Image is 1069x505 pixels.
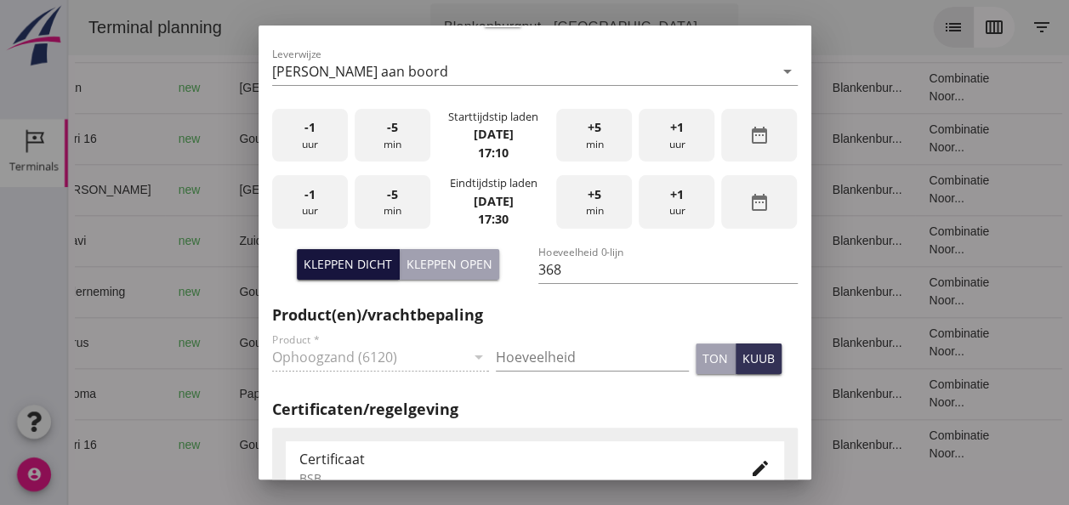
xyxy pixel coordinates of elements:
[97,368,158,419] td: new
[398,287,412,298] small: m3
[97,164,158,215] td: new
[391,338,405,349] small: m3
[387,185,398,204] span: -5
[536,215,622,266] td: Filling sand
[213,337,225,349] i: directions_boat
[622,266,751,317] td: 18
[391,185,405,196] small: m3
[358,215,452,266] td: 451
[751,368,848,419] td: Blankenbur...
[391,389,405,400] small: m3
[536,419,622,470] td: Ontzilt oph.zan...
[742,349,775,367] div: kuub
[556,175,632,229] div: min
[749,192,770,213] i: date_range
[304,185,316,204] span: -1
[299,469,723,487] div: BSB
[398,134,412,145] small: m3
[847,164,952,215] td: Combinatie Noor...
[272,64,448,79] div: [PERSON_NAME] aan boord
[847,215,952,266] td: Combinatie Noor...
[670,118,684,137] span: +1
[302,184,314,196] i: directions_boat
[702,349,728,367] div: ton
[640,17,660,37] i: arrow_drop_down
[358,164,452,215] td: 396
[376,17,629,37] div: Blankenburgput - [GEOGRAPHIC_DATA]
[398,440,412,451] small: m3
[213,286,225,298] i: directions_boat
[696,343,736,374] button: ton
[358,113,452,164] td: 1298
[7,15,168,39] div: Terminal planning
[358,419,452,470] td: 1298
[751,113,848,164] td: Blankenbur...
[233,235,245,247] i: directions_boat
[473,126,513,142] strong: [DATE]
[171,79,314,97] div: [GEOGRAPHIC_DATA]
[847,419,952,470] td: Combinatie Noor...
[358,368,452,419] td: 994
[97,215,158,266] td: new
[875,17,896,37] i: list
[751,62,848,113] td: Blankenbur...
[736,343,782,374] button: kuub
[358,62,452,113] td: 368
[916,17,936,37] i: calendar_view_week
[622,113,751,164] td: 18
[302,82,314,94] i: directions_boat
[391,83,405,94] small: m3
[213,133,225,145] i: directions_boat
[391,236,405,247] small: m3
[639,109,714,162] div: uur
[171,130,314,148] div: Gouda
[355,175,430,229] div: min
[847,368,952,419] td: Combinatie Noor...
[213,439,225,451] i: directions_boat
[622,62,751,113] td: 18
[358,317,452,368] td: 999
[588,118,601,137] span: +5
[304,255,392,273] div: Kleppen dicht
[171,232,314,250] div: Zuiddiepje
[272,304,798,326] h2: Product(en)/vrachtbepaling
[536,266,622,317] td: Ontzilt oph.zan...
[448,109,538,125] div: Starttijdstip laden
[536,368,622,419] td: Filling sand
[847,317,952,368] td: Combinatie Noor...
[536,62,622,113] td: Filling sand
[750,458,770,479] i: edit
[387,118,398,137] span: -5
[751,317,848,368] td: Blankenbur...
[622,215,751,266] td: 18
[622,317,751,368] td: 18
[777,61,798,82] i: arrow_drop_down
[496,343,689,371] input: Hoeveelheid
[449,175,537,191] div: Eindtijdstip laden
[622,164,751,215] td: 18
[400,249,499,280] button: Kleppen open
[622,419,751,470] td: 18
[246,388,258,400] i: directions_boat
[751,164,848,215] td: Blankenbur...
[536,164,622,215] td: Filling sand
[299,449,723,469] div: Certificaat
[847,113,952,164] td: Combinatie Noor...
[272,398,798,421] h2: Certificaten/regelgeving
[171,385,314,403] div: Papendrecht
[97,317,158,368] td: new
[97,62,158,113] td: new
[272,109,348,162] div: uur
[847,62,952,113] td: Combinatie Noor...
[478,211,509,227] strong: 17:30
[355,109,430,162] div: min
[556,109,632,162] div: min
[407,255,492,273] div: Kleppen open
[751,419,848,470] td: Blankenbur...
[171,181,314,199] div: [GEOGRAPHIC_DATA]
[358,266,452,317] td: 1231
[478,145,509,161] strong: 17:10
[964,17,984,37] i: filter_list
[751,266,848,317] td: Blankenbur...
[297,249,400,280] button: Kleppen dicht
